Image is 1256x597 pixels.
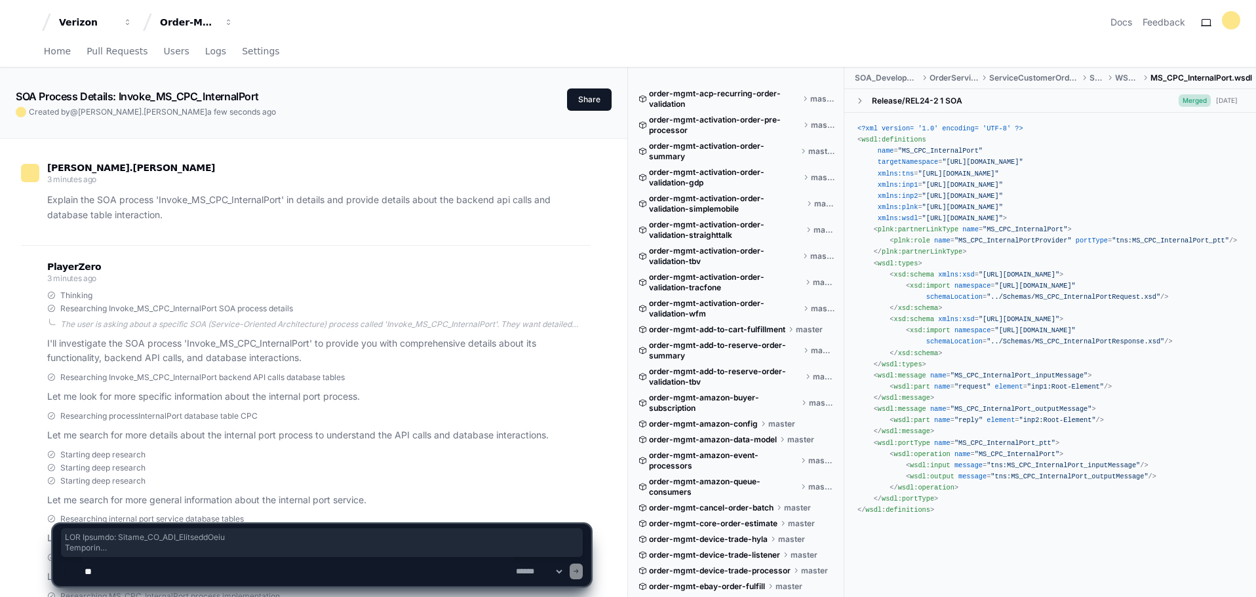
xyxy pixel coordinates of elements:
[987,416,1015,424] span: element
[882,495,934,503] span: wsdl:portType
[882,427,930,435] span: wsdl:message
[59,16,115,29] div: Verizon
[890,349,942,357] span: </ >
[1143,16,1185,29] button: Feedback
[810,94,834,104] span: master
[87,37,147,67] a: Pull Requests
[878,214,918,222] span: xmlns:wsdl
[649,434,777,445] span: order-mgmt-amazon-data-model
[649,115,800,136] span: order-mgmt-activation-order-pre-processor
[878,260,918,267] span: wsdl:types
[890,484,958,491] span: </ >
[87,47,147,55] span: Pull Requests
[874,248,967,256] span: </ >
[922,192,1003,200] span: "[URL][DOMAIN_NAME]"
[910,472,954,480] span: wsdl:output
[649,340,800,361] span: order-mgmt-add-to-reserve-order-summary
[890,416,1104,424] span: < = = />
[47,163,215,173] span: [PERSON_NAME].[PERSON_NAME]
[878,170,914,178] span: xmlns:tns
[160,16,216,29] div: Order-Management-Legacy
[60,303,293,314] span: Researching Invoke_MS_CPC_InternalPort SOA process details
[926,337,983,345] span: schemaLocation
[811,120,834,130] span: master
[47,263,101,271] span: PlayerZero
[882,360,922,368] span: wsdl:types
[954,282,991,290] span: namespace
[906,461,1148,469] span: < = />
[898,304,939,312] span: xsd:schema
[890,450,1063,458] span: < = >
[47,174,96,184] span: 3 minutes ago
[954,326,991,334] span: namespace
[60,450,146,460] span: Starting deep research
[205,47,226,55] span: Logs
[893,383,930,391] span: wsdl:part
[649,193,804,214] span: order-mgmt-activation-order-validation-simplemobile
[893,416,930,424] span: wsdl:part
[1110,16,1132,29] a: Docs
[958,472,987,480] span: message
[878,225,958,233] span: plnk:partnerLinkType
[893,315,934,323] span: xsd:schema
[155,10,239,34] button: Order-Management-Legacy
[926,293,983,301] span: schemaLocation
[890,304,942,312] span: </ >
[60,372,345,383] span: Researching Invoke_MS_CPC_InternalPort backend API calls database tables
[951,372,1088,379] span: "MS_CPC_InternalPort_inputMessage"
[649,88,800,109] span: order-mgmt-acp-recurring-order-validation
[995,383,1023,391] span: element
[649,393,798,414] span: order-mgmt-amazon-buyer-subscription
[649,272,802,293] span: order-mgmt-activation-order-validation-tracfone
[808,482,834,492] span: master
[78,107,207,117] span: [PERSON_NAME].[PERSON_NAME]
[808,146,834,157] span: master
[1076,237,1108,244] span: portType
[975,450,1059,458] span: "MS_CPC_InternalPort"
[954,416,983,424] span: "reply"
[808,455,834,466] span: master
[1112,237,1229,244] span: "tns:MS_CPC_InternalPort_ptt"
[934,383,951,391] span: name
[878,158,938,166] span: targetNamespace
[44,47,71,55] span: Home
[954,237,1072,244] span: "MS_CPC_InternalPortProvider"
[922,203,1003,211] span: "[URL][DOMAIN_NAME]"
[242,37,279,67] a: Settings
[796,324,823,335] span: master
[814,199,834,209] span: master
[910,461,951,469] span: wsdl:input
[649,419,758,429] span: order-mgmt-amazon-config
[787,434,814,445] span: master
[951,405,1092,413] span: "MS_CPC_InternalPort_outputMessage"
[898,484,954,491] span: wsdl:operation
[987,461,1140,469] span: "tns:MS_CPC_InternalPort_inputMessage"
[874,394,934,402] span: </ >
[813,277,834,288] span: master
[649,167,800,188] span: order-mgmt-activation-order-validation-gdp
[649,298,800,319] span: order-mgmt-activation-order-validation-wfm
[910,326,951,334] span: xsd:import
[1179,94,1211,107] span: Merged
[811,345,834,356] span: master
[930,372,947,379] span: name
[910,282,951,290] span: xsd:import
[205,37,226,67] a: Logs
[813,372,834,382] span: master
[649,141,798,162] span: order-mgmt-activation-order-summary
[898,349,939,357] span: xsd:schema
[47,428,591,443] p: Let me search for more details about the internal port process to understand the API calls and da...
[60,290,92,301] span: Thinking
[54,10,138,34] button: Verizon
[874,439,1059,447] span: < = >
[890,383,1112,391] span: < = = />
[893,450,950,458] span: wsdl:operation
[934,439,951,447] span: name
[987,293,1160,301] span: "../Schemas/MS_CPC_InternalPortRequest.xsd"
[934,416,951,424] span: name
[962,225,979,233] span: name
[934,237,951,244] span: name
[16,90,258,103] app-text-character-animate: SOA Process Details: Invoke_MS_CPC_InternalPort
[882,394,930,402] span: wsdl:message
[938,271,974,279] span: xmlns:xsd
